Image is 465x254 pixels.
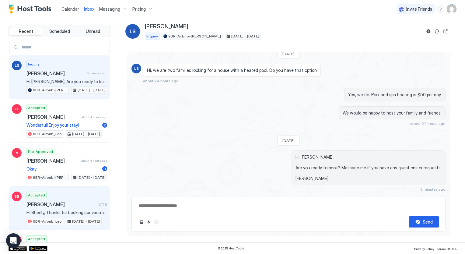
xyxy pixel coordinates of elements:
[78,87,106,93] span: [DATE] - [DATE]
[343,110,442,116] span: We would be happy to host your family and friends!
[26,166,100,172] span: Okay
[282,138,295,143] span: [DATE]
[19,42,110,53] input: Input Field
[81,159,107,163] span: about 4 hours ago
[145,23,188,30] span: [PERSON_NAME]
[143,79,178,83] span: about 24 hours ago
[138,218,145,226] button: Upload image
[437,5,444,13] div: menu
[410,121,446,126] span: about 24 hours ago
[409,216,439,228] button: Send
[406,6,432,12] span: Invite Friends
[437,245,456,252] a: Terms Of Use
[147,68,317,73] span: Hi, we are two families looking for a house with a heated pool. Do you have that option
[10,27,42,36] button: Recent
[425,28,432,35] button: Reservation information
[28,105,45,111] span: Accepted
[26,79,107,84] span: Hi [PERSON_NAME], Are you ready to book? Message me if you have any questions or requests. [PERSO...
[87,71,107,75] span: 5 minutes ago
[16,150,18,156] span: N
[81,115,107,119] span: about 4 hours ago
[423,219,433,225] div: Send
[146,34,158,39] span: Inquiry
[168,34,221,39] span: 9BR-Airbnb-[PERSON_NAME]
[33,87,67,93] span: 9BR-Airbnb-[PERSON_NAME]
[26,70,84,76] span: [PERSON_NAME]
[26,201,95,207] span: [PERSON_NAME]
[26,158,79,164] span: [PERSON_NAME]
[49,29,70,34] span: Scheduled
[26,210,107,215] span: Hi Sherlly, Thanks for booking our vacation house at [GEOGRAPHIC_DATA]! I'll send you more detail...
[28,149,53,154] span: Pre-Approved
[414,245,434,252] a: Privacy Policy
[6,233,21,248] div: Open Intercom Messenger
[33,131,62,137] span: 6BR-Airbnb_Leo
[86,29,100,34] span: Unread
[282,51,295,56] span: [DATE]
[28,236,45,242] span: Accepted
[97,203,107,206] span: [DATE]
[9,26,110,37] div: tab-group
[9,246,27,251] a: App Store
[295,154,442,181] span: Hi [PERSON_NAME], Are you ready to book? Message me if you have any questions or requests. [PERSO...
[84,6,94,12] a: Inbox
[99,6,120,12] span: Messaging
[26,114,79,120] span: [PERSON_NAME]
[72,219,100,224] span: [DATE] - [DATE]
[14,194,19,199] span: SB
[218,246,244,250] span: © 2025 Host Tools
[437,247,456,251] span: Terms Of Use
[28,62,40,67] span: Inquiry
[26,122,100,128] span: Wonderful! Enjoy your stay!
[78,175,106,180] span: [DATE] - [DATE]
[29,246,47,251] a: Google Play Store
[447,4,456,14] div: User profile
[15,63,19,68] span: LS
[9,5,54,14] a: Host Tools Logo
[442,28,449,35] button: Open reservation
[33,219,62,224] span: 6BR-Airbnb_Leo
[15,106,19,112] span: LT
[28,192,45,198] span: Accepted
[103,167,106,171] span: 3
[72,131,100,137] span: [DATE] - [DATE]
[433,28,441,35] button: Sync reservation
[134,66,139,71] span: LS
[19,29,33,34] span: Recent
[130,28,136,35] span: LS
[103,123,106,127] span: 2
[231,34,259,39] span: [DATE] - [DATE]
[33,175,67,180] span: 9BR-Airbnb-[PERSON_NAME]
[420,187,446,192] span: 5 minutes ago
[145,218,152,226] button: Quick reply
[348,92,442,97] span: Yes, we do. Pool and spa heating is $50 per day.
[414,247,434,251] span: Privacy Policy
[77,27,109,36] button: Unread
[132,6,146,12] span: Pricing
[44,27,76,36] button: Scheduled
[61,6,79,12] a: Calendar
